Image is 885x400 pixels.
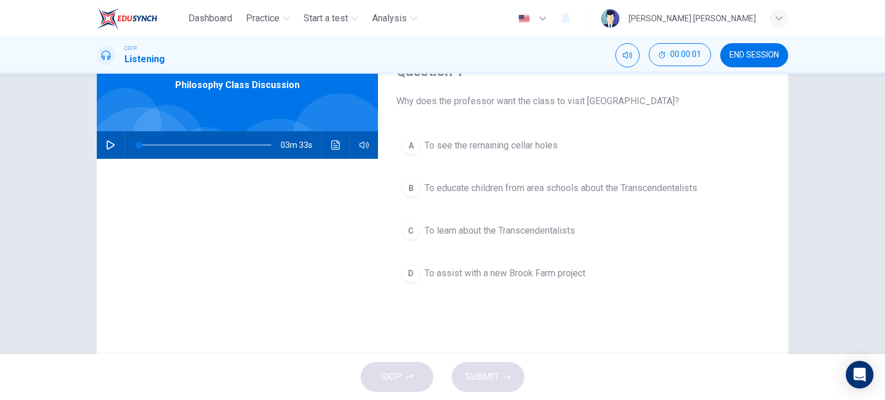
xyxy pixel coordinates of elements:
[402,136,420,155] div: A
[402,179,420,197] div: B
[241,8,294,29] button: Practice
[124,52,165,66] h1: Listening
[97,7,157,30] img: EduSynch logo
[402,264,420,283] div: D
[184,8,237,29] button: Dashboard
[517,14,531,23] img: en
[615,43,640,67] div: Mute
[188,12,232,25] span: Dashboard
[327,131,345,159] button: Click to see the audio transcription
[425,224,575,238] span: To learn about the Transcendentalists
[729,51,779,60] span: END SESSION
[629,12,756,25] div: [PERSON_NAME] [PERSON_NAME]
[670,50,701,59] span: 00:00:01
[246,12,279,25] span: Practice
[649,43,711,67] div: Hide
[396,174,770,203] button: BTo educate children from area schools about the Transcendentalists
[425,266,585,280] span: To assist with a new Brook Farm project
[304,12,348,25] span: Start a test
[396,131,770,160] button: ATo see the remaining cellar holes
[368,8,422,29] button: Analysis
[281,131,322,159] span: 03m 33s
[396,259,770,288] button: DTo assist with a new Brook Farm project
[372,12,407,25] span: Analysis
[425,139,558,153] span: To see the remaining cellar holes
[402,222,420,240] div: C
[649,43,711,66] button: 00:00:01
[720,43,788,67] button: END SESSION
[124,44,137,52] span: CEFR
[396,216,770,245] button: CTo learn about the Transcendentalists
[396,94,770,108] span: Why does the professor want the class to visit [GEOGRAPHIC_DATA]?
[601,9,619,28] img: Profile picture
[846,361,873,388] div: Open Intercom Messenger
[299,8,363,29] button: Start a test
[175,78,300,92] span: Philosophy Class Discussion
[425,181,697,195] span: To educate children from area schools about the Transcendentalists
[97,7,184,30] a: EduSynch logo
